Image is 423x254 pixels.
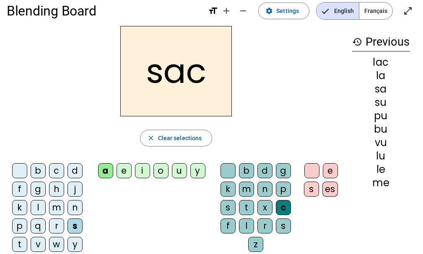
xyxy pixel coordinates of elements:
[317,3,359,19] span: English
[276,182,291,197] div: p
[322,182,338,197] div: es
[352,71,410,81] div: la
[117,163,132,178] div: e
[352,111,410,121] div: pu
[67,182,83,197] div: j
[140,130,213,146] button: Clear selections
[235,3,252,19] button: Decrease font size
[67,200,83,215] div: n
[221,218,236,233] div: f
[172,163,187,178] div: u
[158,133,202,143] span: Clear selections
[316,2,393,20] mat-button-toggle-group: Language selection
[98,163,113,178] div: a
[221,200,236,215] div: s
[67,237,83,252] div: y
[208,6,218,16] mat-icon: format_size
[352,138,410,148] div: vu
[276,218,291,233] div: s
[49,182,64,197] div: h
[257,200,272,215] div: x
[352,37,362,47] mat-icon: history
[31,163,46,178] div: b
[31,182,46,197] div: g
[49,163,64,178] div: c
[239,163,254,178] div: b
[403,6,413,16] mat-icon: open_in_full
[257,163,272,178] div: d
[276,200,291,215] div: c
[31,218,46,233] div: q
[400,3,416,19] button: Enter full screen
[304,182,319,197] div: s
[238,6,248,16] mat-icon: remove
[239,218,254,233] div: l
[352,124,410,134] div: bu
[276,6,299,16] span: Settings
[67,163,83,178] div: d
[31,200,46,215] div: l
[258,3,309,19] button: Settings
[120,26,232,116] h2: sac
[12,182,27,197] div: f
[352,164,410,174] div: le
[239,200,254,215] div: t
[12,237,27,252] div: t
[31,237,46,252] div: v
[221,6,231,16] mat-icon: add
[12,200,27,215] div: k
[352,84,410,94] div: sa
[352,151,410,161] div: lu
[153,163,169,178] div: o
[352,57,410,67] div: lac
[221,182,236,197] div: k
[248,237,263,252] div: z
[49,237,64,252] div: w
[276,163,291,178] div: g
[352,33,410,51] h3: Previous
[352,178,410,188] div: me
[147,134,155,142] mat-icon: close
[257,218,272,233] div: r
[239,182,254,197] div: m
[12,218,27,233] div: p
[67,218,83,233] div: s
[135,163,150,178] div: i
[218,3,235,19] button: Increase font size
[359,3,392,19] span: Français
[265,7,273,15] mat-icon: settings
[352,97,410,108] div: su
[257,182,272,197] div: n
[49,200,64,215] div: m
[190,163,205,178] div: y
[49,218,64,233] div: r
[323,163,338,178] div: e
